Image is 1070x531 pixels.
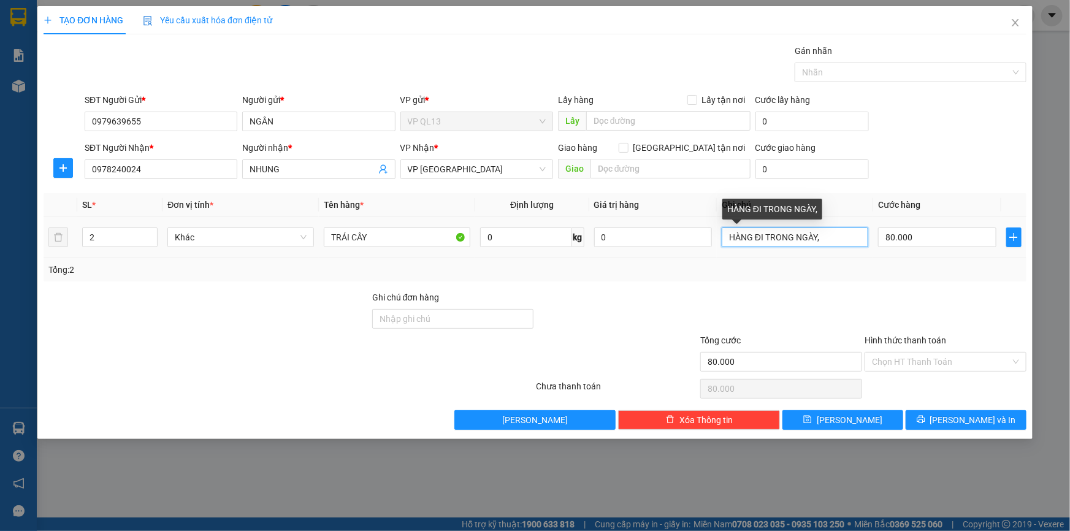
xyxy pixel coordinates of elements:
span: plus [44,16,52,25]
button: plus [1006,227,1022,247]
input: Dọc đường [590,159,751,178]
div: Người gửi [242,93,395,107]
input: Cước lấy hàng [755,112,869,131]
span: Giá trị hàng [594,200,640,210]
span: [PERSON_NAME] và In [930,413,1016,427]
button: plus [53,158,73,178]
button: delete [48,227,68,247]
span: user-add [378,164,388,174]
input: VD: Bàn, Ghế [324,227,470,247]
span: [PERSON_NAME] [817,413,882,427]
span: Giao [558,159,590,178]
span: Đơn vị tính [167,200,213,210]
button: printer[PERSON_NAME] và In [906,410,1026,430]
li: VP VP Chơn Thành [85,86,163,100]
div: HÀNG ĐI TRONG NGÀY, [722,199,822,220]
span: Giao hàng [558,143,597,153]
input: Ghi chú đơn hàng [372,309,534,329]
span: plus [54,163,72,173]
span: Xóa Thông tin [679,413,733,427]
div: Người nhận [242,141,395,155]
input: Dọc đường [586,111,751,131]
input: 0 [594,227,713,247]
span: Yêu cầu xuất hóa đơn điện tử [143,15,272,25]
label: Gán nhãn [795,46,832,56]
button: deleteXóa Thông tin [618,410,780,430]
label: Ghi chú đơn hàng [372,292,440,302]
span: Định lượng [510,200,554,210]
div: Chưa thanh toán [535,380,700,401]
button: [PERSON_NAME] [454,410,616,430]
span: close [1011,18,1020,28]
th: Ghi chú [717,193,873,217]
div: SĐT Người Nhận [85,141,237,155]
span: TẠO ĐƠN HÀNG [44,15,123,25]
span: Tên hàng [324,200,364,210]
span: delete [666,415,674,425]
label: Cước lấy hàng [755,95,811,105]
span: VP QL13 [408,112,546,131]
span: printer [917,415,925,425]
span: plus [1007,232,1021,242]
span: Tổng cước [700,335,741,345]
span: save [803,415,812,425]
label: Cước giao hàng [755,143,816,153]
img: icon [143,16,153,26]
span: VP Phước Bình [408,160,546,178]
span: [PERSON_NAME] [502,413,568,427]
input: Cước giao hàng [755,159,869,179]
span: [GEOGRAPHIC_DATA] tận nơi [629,141,751,155]
label: Hình thức thanh toán [865,335,946,345]
div: VP gửi [400,93,553,107]
button: Close [998,6,1033,40]
span: VP Nhận [400,143,435,153]
li: VP VP QL13 [6,86,85,100]
div: SĐT Người Gửi [85,93,237,107]
button: save[PERSON_NAME] [782,410,903,430]
span: Lấy tận nơi [697,93,751,107]
span: Lấy hàng [558,95,594,105]
span: Khác [175,228,307,246]
span: Cước hàng [878,200,920,210]
div: Tổng: 2 [48,263,413,277]
input: Ghi Chú [722,227,868,247]
span: SL [82,200,92,210]
span: kg [572,227,584,247]
span: Lấy [558,111,586,131]
li: [PERSON_NAME][GEOGRAPHIC_DATA] [6,6,178,72]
